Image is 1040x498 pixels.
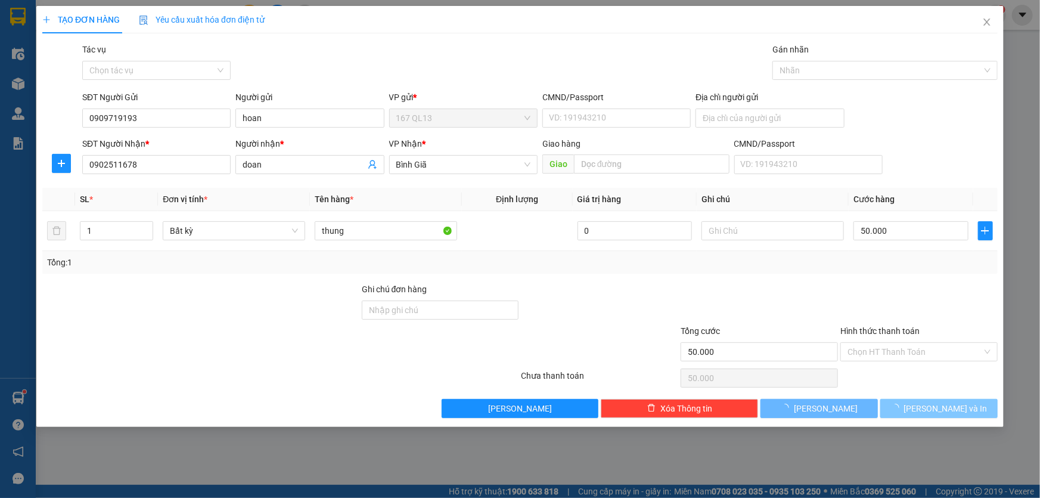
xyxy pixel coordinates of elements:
label: Tác vụ [82,45,106,54]
div: truong [102,39,185,53]
span: plus [42,16,51,24]
button: [PERSON_NAME] [760,399,878,418]
input: Dọc đường [574,154,729,174]
input: Ghi chú đơn hàng [362,301,519,320]
input: Ghi Chú [701,221,844,240]
button: [PERSON_NAME] và In [880,399,998,418]
span: Xóa Thông tin [660,402,712,415]
span: Cước hàng [853,194,895,204]
div: 0911843050 [102,53,185,70]
span: loading [891,404,904,412]
label: Gán nhãn [772,45,809,54]
span: Định lượng [496,194,538,204]
button: plus [52,154,71,173]
span: SL [80,194,89,204]
span: Bình Giã [396,156,530,174]
div: Người nhận [235,137,384,150]
span: DĐ: [102,76,119,89]
span: Giá trị hàng [578,194,622,204]
button: delete [47,221,66,240]
div: SĐT Người Gửi [82,91,231,104]
input: VD: Bàn, Ghế [315,221,457,240]
label: Hình thức thanh toán [840,326,920,336]
div: HANG NGOAI [102,10,185,39]
div: 167 QL13 [10,10,94,24]
span: plus [52,159,70,168]
div: VP gửi [389,91,538,104]
div: SĐT Người Nhận [82,137,231,150]
div: Người gửi [235,91,384,104]
span: VP Nhận [389,139,423,149]
div: CMND/Passport [542,91,691,104]
button: deleteXóa Thông tin [601,399,758,418]
span: Tổng cước [681,326,720,336]
button: plus [978,221,993,240]
div: 0903128115 [10,39,94,55]
span: Giao [542,154,574,174]
div: Tổng: 1 [47,256,402,269]
div: thiện [10,24,94,39]
label: Ghi chú đơn hàng [362,284,427,294]
div: Chưa thanh toán [520,369,680,390]
span: Tên hàng [315,194,353,204]
span: Đơn vị tính [163,194,207,204]
button: Close [970,6,1004,39]
span: loading [781,404,794,412]
span: Gửi: [10,11,29,24]
span: Yêu cầu xuất hóa đơn điện tử [139,15,265,24]
span: Bất kỳ [170,222,298,240]
th: Ghi chú [697,188,849,211]
span: user-add [368,160,377,169]
span: [PERSON_NAME] [794,402,858,415]
span: delete [647,404,656,413]
span: 167 QL13 [396,109,530,127]
div: Địa chỉ người gửi [696,91,844,104]
img: icon [139,16,148,25]
input: 0 [578,221,693,240]
span: Giao hàng [542,139,580,149]
span: [PERSON_NAME] và In [904,402,988,415]
button: [PERSON_NAME] [442,399,599,418]
span: Nhận: [102,11,131,24]
span: TẠO ĐƠN HÀNG [42,15,120,24]
span: close [982,17,992,27]
span: [PERSON_NAME] [488,402,552,415]
span: plus [979,226,992,236]
input: Địa chỉ của người gửi [696,109,844,128]
div: CMND/Passport [734,137,883,150]
span: phu my [119,70,178,91]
